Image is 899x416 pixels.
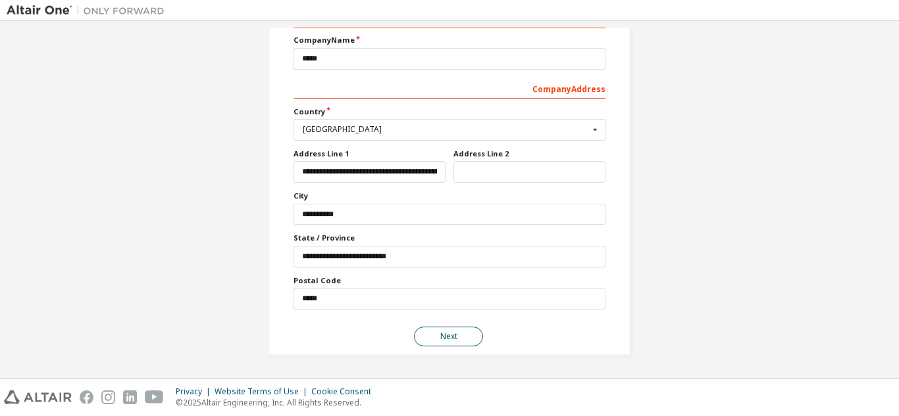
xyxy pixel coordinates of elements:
label: Country [294,106,605,117]
div: Company Address [294,78,605,99]
label: Company Name [294,35,605,45]
label: Postal Code [294,275,605,286]
div: Cookie Consent [311,386,379,397]
img: Altair One [7,4,171,17]
button: Next [414,327,483,346]
label: Address Line 2 [453,149,605,159]
p: © 2025 Altair Engineering, Inc. All Rights Reserved. [176,397,379,408]
div: Website Terms of Use [215,386,311,397]
img: linkedin.svg [123,390,137,404]
img: altair_logo.svg [4,390,72,404]
img: youtube.svg [145,390,164,404]
label: Address Line 1 [294,149,446,159]
div: Privacy [176,386,215,397]
img: facebook.svg [80,390,93,404]
label: State / Province [294,233,605,243]
img: instagram.svg [101,390,115,404]
div: [GEOGRAPHIC_DATA] [303,126,589,133]
label: City [294,191,605,201]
